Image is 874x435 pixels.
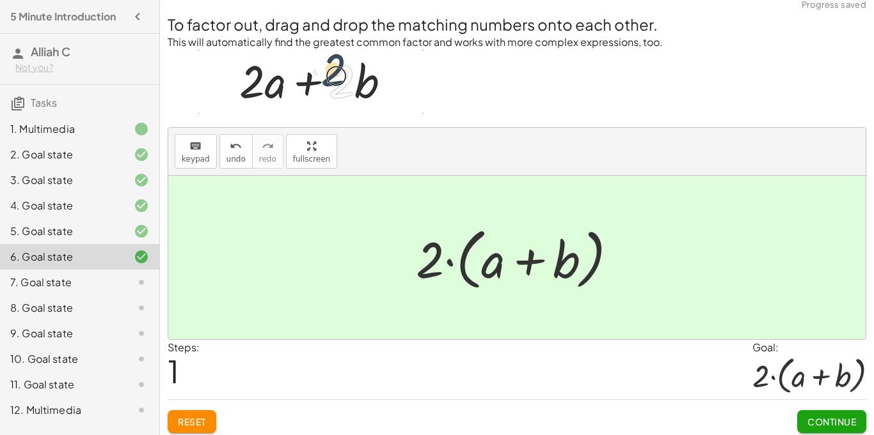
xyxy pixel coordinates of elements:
[219,134,253,169] button: undoundo
[252,134,283,169] button: redoredo
[226,155,246,164] span: undo
[168,13,866,35] h2: To factor out, drag and drop the matching numbers onto each other.
[134,224,149,239] i: Task finished and correct.
[134,121,149,137] i: Task finished.
[175,134,217,169] button: keyboardkeypad
[10,121,113,137] div: 1. Multimedia
[31,44,70,59] span: Alliah C
[134,172,149,188] i: Task finished and correct.
[293,155,330,164] span: fullscreen
[134,377,149,392] i: Task not started.
[168,351,179,390] span: 1
[134,326,149,341] i: Task not started.
[134,147,149,162] i: Task finished and correct.
[807,416,856,427] span: Continue
[10,172,113,188] div: 3. Goal state
[10,300,113,316] div: 8. Goal state
[10,402,113,418] div: 12. Multimedia
[134,198,149,213] i: Task finished and correct.
[15,61,149,74] div: Not you?
[134,300,149,316] i: Task not started.
[10,275,113,290] div: 7. Goal state
[10,249,113,264] div: 6. Goal state
[10,351,113,367] div: 10. Goal state
[198,50,424,114] img: 3377f121076139ece68a6080b70b10c2af52822142e68bb6169fbb7008498492.gif
[182,155,210,164] span: keypad
[178,416,206,427] span: Reset
[10,326,113,341] div: 9. Goal state
[10,147,113,162] div: 2. Goal state
[230,139,242,154] i: undo
[168,340,200,354] label: Steps:
[134,402,149,418] i: Task not started.
[10,377,113,392] div: 11. Goal state
[797,410,866,433] button: Continue
[10,9,116,24] h4: 5 Minute Introduction
[134,351,149,367] i: Task not started.
[262,139,274,154] i: redo
[10,224,113,239] div: 5. Goal state
[31,96,57,109] span: Tasks
[134,275,149,290] i: Task not started.
[168,35,866,50] p: This will automatically find the greatest common factor and works with more complex expressions, ...
[10,198,113,213] div: 4. Goal state
[189,139,202,154] i: keyboard
[259,155,276,164] span: redo
[286,134,337,169] button: fullscreen
[134,249,149,264] i: Task finished and correct.
[168,410,216,433] button: Reset
[752,340,866,355] div: Goal:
